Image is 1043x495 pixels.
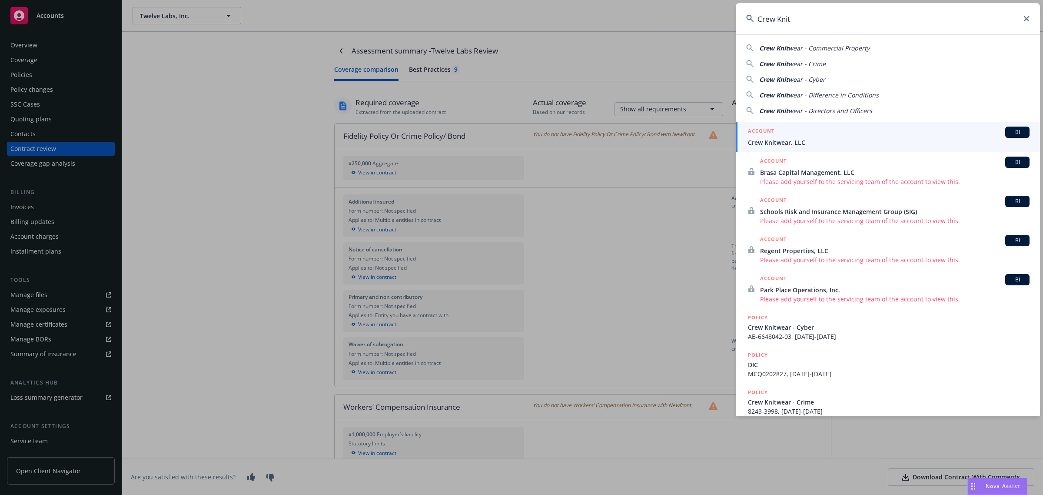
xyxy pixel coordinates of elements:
[760,285,1030,294] span: Park Place Operations, Inc.
[788,91,879,99] span: wear - Difference in Conditions
[748,323,1030,332] span: Crew Knitwear - Cyber
[967,478,1027,495] button: Nova Assist
[748,407,1030,416] span: 8243-3998, [DATE]-[DATE]
[736,152,1040,191] a: ACCOUNTBIBrasa Capital Management, LLCPlease add yourself to the servicing team of the account to...
[760,207,1030,216] span: Schools Risk and Insurance Management Group (SIG)
[760,246,1030,255] span: Regent Properties, LLC
[748,369,1030,378] span: MCQ0202827, [DATE]-[DATE]
[736,346,1040,383] a: POLICYDICMCQ0202827, [DATE]-[DATE]
[788,75,825,84] span: wear - Cyber
[1009,237,1026,244] span: BI
[736,269,1040,308] a: ACCOUNTBIPark Place Operations, Inc.Please add yourself to the servicing team of the account to v...
[748,398,1030,407] span: Crew Knitwear - Crime
[1009,128,1026,136] span: BI
[788,60,826,68] span: wear - Crime
[760,274,787,284] h5: ACCOUNT
[736,3,1040,34] input: Search...
[736,230,1040,269] a: ACCOUNTBIRegent Properties, LLCPlease add yourself to the servicing team of the account to view t...
[759,44,788,52] span: Crew Knit
[748,138,1030,147] span: Crew Knitwear, LLC
[759,91,788,99] span: Crew Knit
[1009,276,1026,284] span: BI
[759,107,788,115] span: Crew Knit
[760,168,1030,177] span: Brasa Capital Management, LLC
[760,255,1030,264] span: Please add yourself to the servicing team of the account to view this.
[759,60,788,68] span: Crew Knit
[748,351,768,359] h5: POLICY
[1009,197,1026,205] span: BI
[788,107,872,115] span: wear - Directors and Officers
[760,157,787,167] h5: ACCOUNT
[748,388,768,397] h5: POLICY
[760,235,787,245] h5: ACCOUNT
[760,216,1030,225] span: Please add yourself to the servicing team of the account to view this.
[748,360,1030,369] span: DIC
[760,177,1030,186] span: Please add yourself to the servicing team of the account to view this.
[736,191,1040,230] a: ACCOUNTBISchools Risk and Insurance Management Group (SIG)Please add yourself to the servicing te...
[760,196,787,206] h5: ACCOUNT
[1009,158,1026,166] span: BI
[748,127,774,137] h5: ACCOUNT
[748,313,768,322] h5: POLICY
[736,308,1040,346] a: POLICYCrew Knitwear - CyberAB-6648042-03, [DATE]-[DATE]
[788,44,870,52] span: wear - Commercial Property
[968,478,979,495] div: Drag to move
[736,383,1040,421] a: POLICYCrew Knitwear - Crime8243-3998, [DATE]-[DATE]
[759,75,788,84] span: Crew Knit
[986,482,1020,490] span: Nova Assist
[736,122,1040,152] a: ACCOUNTBICrew Knitwear, LLC
[748,332,1030,341] span: AB-6648042-03, [DATE]-[DATE]
[760,294,1030,304] span: Please add yourself to the servicing team of the account to view this.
